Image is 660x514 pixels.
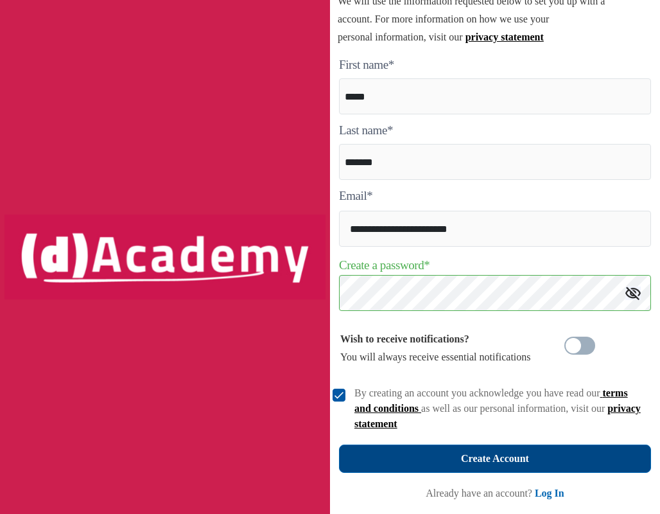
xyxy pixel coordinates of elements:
div: By creating an account you acknowledge you have read our as well as our personal information, vis... [354,385,643,432]
a: privacy statement [354,403,641,429]
img: logo [4,215,326,299]
img: check [333,389,345,402]
a: privacy statement [465,31,544,42]
a: Log In [535,488,564,499]
div: You will always receive essential notifications [340,330,531,366]
div: Create Account [461,450,529,468]
div: Already have an account? [426,486,564,501]
button: Create Account [339,445,651,473]
b: Wish to receive notifications? [340,333,469,344]
img: icon [625,287,641,300]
